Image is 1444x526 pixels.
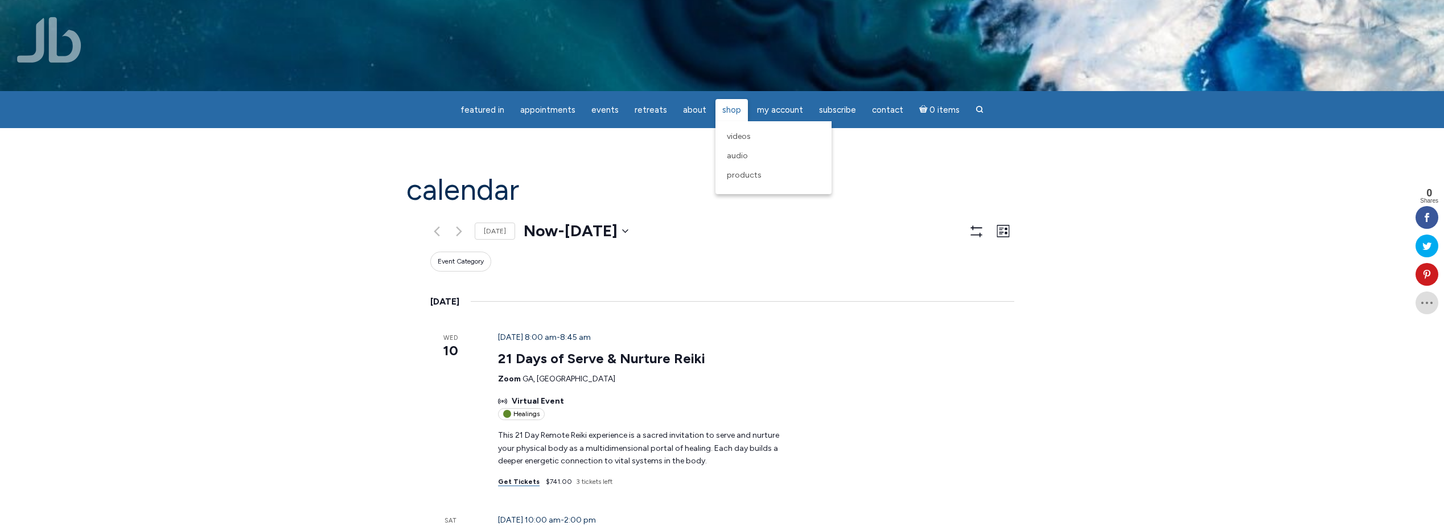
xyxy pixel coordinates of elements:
[912,98,967,121] a: Cart0 items
[683,105,706,115] span: About
[721,166,826,185] a: Products
[430,516,471,526] span: Sat
[454,99,511,121] a: featured in
[524,220,558,243] span: Now
[929,106,960,114] span: 0 items
[17,17,81,63] img: Jamie Butler. The Everyday Medium
[715,99,748,121] a: Shop
[872,105,903,115] span: Contact
[438,257,484,266] span: Event Category
[498,429,793,468] p: This 21 Day Remote Reiki experience is a sacred invitation to serve and nurture your physical bod...
[727,151,748,161] span: Audio
[576,478,612,486] span: 3 tickets left
[1420,198,1438,204] span: Shares
[722,105,741,115] span: Shop
[498,350,705,367] a: 21 Days of Serve & Nurture Reiki
[523,374,615,384] span: GA, [GEOGRAPHIC_DATA]
[430,224,444,238] a: Previous Events
[591,105,619,115] span: Events
[430,252,491,272] button: Event Category
[430,334,471,343] span: Wed
[585,99,626,121] a: Events
[430,294,459,309] time: [DATE]
[475,223,515,240] a: [DATE]
[757,105,803,115] span: My Account
[546,478,572,486] span: $741.00
[721,127,826,146] a: Videos
[1420,188,1438,198] span: 0
[513,99,582,121] a: Appointments
[498,374,521,384] span: Zoom
[498,478,540,486] a: Get Tickets
[460,105,504,115] span: featured in
[520,105,575,115] span: Appointments
[430,341,471,360] span: 10
[560,332,591,342] span: 8:45 am
[750,99,810,121] a: My Account
[676,99,713,121] a: About
[628,99,674,121] a: Retreats
[512,395,564,408] span: Virtual Event
[727,170,762,180] span: Products
[919,105,930,115] i: Cart
[819,105,856,115] span: Subscribe
[558,220,565,243] span: -
[721,146,826,166] a: Audio
[812,99,863,121] a: Subscribe
[498,332,591,342] time: -
[498,332,557,342] span: [DATE] 8:00 am
[406,174,1038,206] h1: Calendar
[564,515,596,525] span: 2:00 pm
[452,224,466,238] a: Next Events
[865,99,910,121] a: Contact
[498,515,561,525] span: [DATE] 10:00 am
[524,220,628,243] button: Now - [DATE]
[565,220,618,243] span: [DATE]
[498,515,596,525] time: -
[498,408,545,420] div: Healings
[727,131,751,141] span: Videos
[635,105,667,115] span: Retreats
